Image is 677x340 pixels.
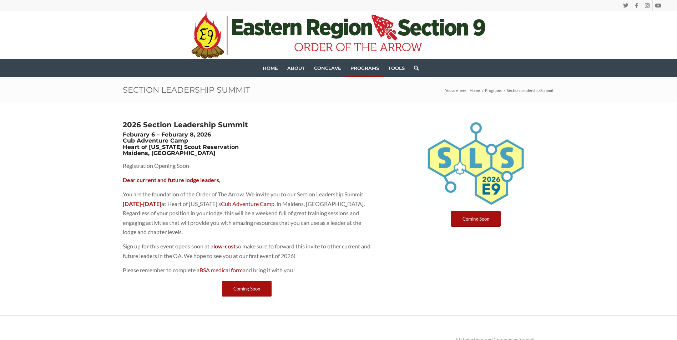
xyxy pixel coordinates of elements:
a: Home [469,88,481,93]
strong: low-cost [213,243,236,249]
a: Tools [384,59,409,77]
p: Registration Opening Soon [123,161,372,170]
span: About [287,65,305,71]
a: Programs [484,88,503,93]
a: About [283,59,309,77]
span: Programs [485,88,502,93]
a: Programs [346,59,384,77]
img: 2026 SLS Logo [422,121,529,206]
strong: 2026 Section Leadership Summit [123,120,248,129]
strong: Feburary 6 – Feburary 8, 2026 [123,131,211,138]
strong: Cub Adventure Camp [123,137,188,144]
span: Coming Soon [233,286,260,292]
a: Home [258,59,283,77]
span: Home [470,88,480,93]
p: Sign up for this event opens soon at a so make sure to forward this invite to other current and f... [123,242,372,261]
a: Cub Adventure Camp [221,200,274,207]
span: Conclave [314,65,341,71]
a: Coming Soon [451,211,501,227]
span: Home [263,65,278,71]
strong: [DATE]-[DATE] [123,200,161,207]
strong: Heart of [US_STATE] Scout Reservation [123,144,239,150]
a: BSA medical form [199,267,243,273]
a: Coming Soon [222,281,272,297]
a: Conclave [309,59,346,77]
a: Section Leadership Summit [123,85,250,95]
span: Section Leadership Summit [506,88,555,93]
strong: Maidens, [GEOGRAPHIC_DATA] [123,150,216,156]
p: You are the foundation of the Order of The Arrow. We invite you to our Section Leadership Summit,... [123,190,372,237]
p: Please remember to complete a and bring it with you! [123,266,372,275]
div: Page 1 [123,175,372,274]
a: Search [409,59,419,77]
span: Programs [350,65,379,71]
strong: Dear current and future lodge leaders, [123,176,221,183]
span: Tools [388,65,405,71]
span: / [481,88,484,93]
span: / [503,88,506,93]
span: You are here: [445,88,468,93]
span: Coming Soon [463,216,489,222]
